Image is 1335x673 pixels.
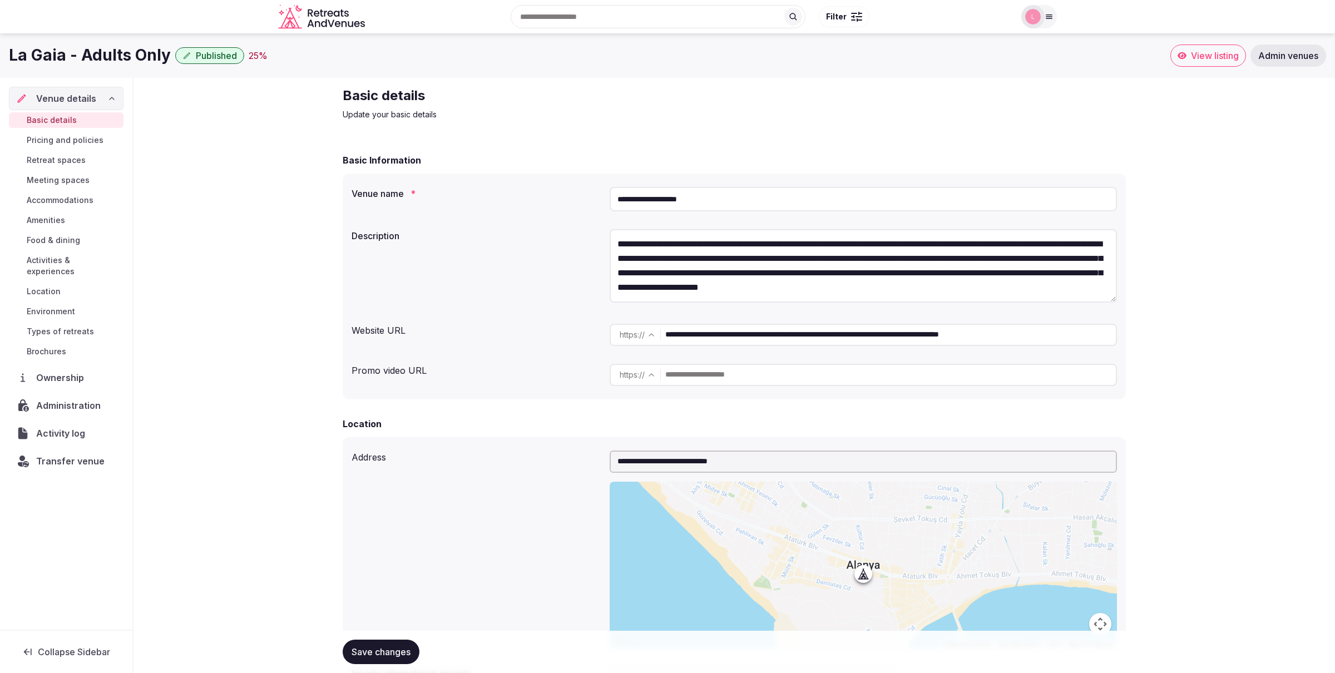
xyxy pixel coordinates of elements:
a: Pricing and policies [9,132,123,148]
button: Collapse Sidebar [9,640,123,664]
a: Accommodations [9,192,123,208]
a: Ownership [9,366,123,389]
a: Basic details [9,112,123,128]
span: Filter [826,11,847,22]
span: Admin venues [1258,50,1318,61]
a: Environment [9,304,123,319]
div: 25 % [249,49,268,62]
span: View listing [1191,50,1239,61]
h2: Basic Information [343,154,421,167]
span: Transfer venue [36,454,105,468]
span: Ownership [36,371,88,384]
div: Website URL [352,319,601,337]
a: Activities & experiences [9,253,123,279]
div: Promo video URL [352,359,601,377]
span: Retreat spaces [27,155,86,166]
a: Food & dining [9,232,123,248]
div: Address [352,446,601,464]
span: Types of retreats [27,326,94,337]
span: Brochures [27,346,66,357]
a: Amenities [9,212,123,228]
a: Types of retreats [9,324,123,339]
span: Published [196,50,237,61]
button: Map camera controls [1089,613,1111,635]
span: Collapse Sidebar [38,646,110,657]
a: Activity log [9,422,123,445]
span: Amenities [27,215,65,226]
span: Activities & experiences [27,255,119,277]
span: Venue details [36,92,96,105]
span: Location [27,286,61,297]
a: Retreat spaces [9,152,123,168]
h1: La Gaia - Adults Only [9,44,171,66]
label: Description [352,231,601,240]
a: Administration [9,394,123,417]
button: Save changes [343,640,419,664]
span: Pricing and policies [27,135,103,146]
span: Accommodations [27,195,93,206]
h2: Location [343,417,382,430]
span: Meeting spaces [27,175,90,186]
span: Administration [36,399,105,412]
a: View listing [1170,44,1246,67]
span: Food & dining [27,235,80,246]
span: Activity log [36,427,90,440]
a: Admin venues [1250,44,1326,67]
button: Published [175,47,244,64]
p: Update your basic details [343,109,716,120]
span: Environment [27,306,75,317]
span: Save changes [352,646,411,657]
svg: Retreats and Venues company logo [278,4,367,29]
button: Filter [819,6,869,27]
label: Venue name [352,189,601,198]
a: Visit the homepage [278,4,367,29]
a: Meeting spaces [9,172,123,188]
a: Brochures [9,344,123,359]
img: Luwam Beyin [1025,9,1041,24]
a: Location [9,284,123,299]
button: Transfer venue [9,449,123,473]
h2: Basic details [343,87,716,105]
button: 25% [249,49,268,62]
span: Basic details [27,115,77,126]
